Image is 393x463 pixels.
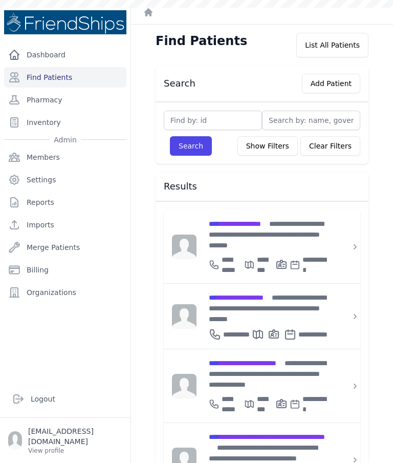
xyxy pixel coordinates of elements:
[8,389,122,409] a: Logout
[4,67,126,88] a: Find Patients
[50,135,81,145] span: Admin
[4,112,126,133] a: Inventory
[164,111,262,130] input: Find by: id
[302,74,360,93] button: Add Patient
[4,215,126,235] a: Imports
[262,111,360,130] input: Search by: name, government id or phone
[4,170,126,190] a: Settings
[4,90,126,110] a: Pharmacy
[4,260,126,280] a: Billing
[4,192,126,213] a: Reports
[170,136,212,156] button: Search
[156,33,247,49] h1: Find Patients
[164,180,360,193] h3: Results
[296,33,368,57] div: List All Patients
[300,136,360,156] button: Clear Filters
[4,237,126,258] a: Merge Patients
[4,282,126,303] a: Organizations
[4,10,126,34] img: Medical Missions EMR
[237,136,298,156] button: Show Filters
[164,77,195,90] h3: Search
[172,374,196,398] img: person-242608b1a05df3501eefc295dc1bc67a.jpg
[4,45,126,65] a: Dashboard
[8,426,122,455] a: [EMAIL_ADDRESS][DOMAIN_NAME] View profile
[28,426,122,447] p: [EMAIL_ADDRESS][DOMAIN_NAME]
[4,147,126,167] a: Members
[172,235,196,259] img: person-242608b1a05df3501eefc295dc1bc67a.jpg
[28,447,122,455] p: View profile
[172,304,196,329] img: person-242608b1a05df3501eefc295dc1bc67a.jpg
